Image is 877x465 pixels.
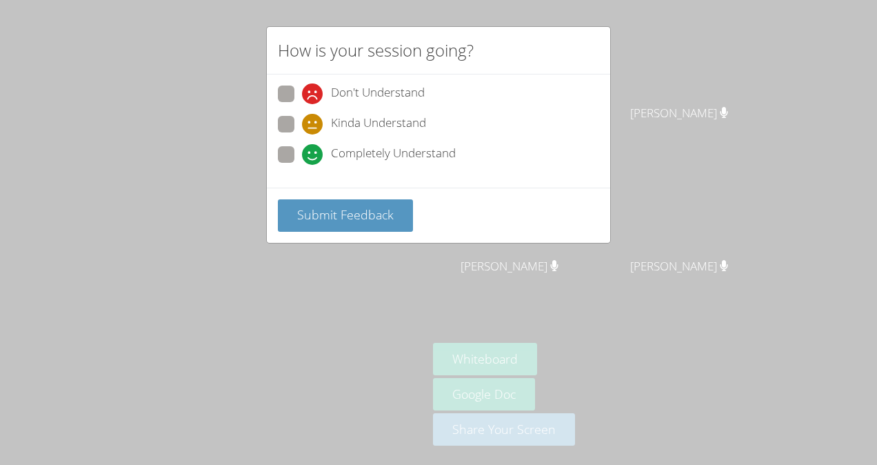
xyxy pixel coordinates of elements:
[331,114,426,135] span: Kinda Understand
[297,206,394,223] span: Submit Feedback
[331,144,456,165] span: Completely Understand
[331,83,425,104] span: Don't Understand
[278,199,413,232] button: Submit Feedback
[278,38,474,63] h2: How is your session going?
